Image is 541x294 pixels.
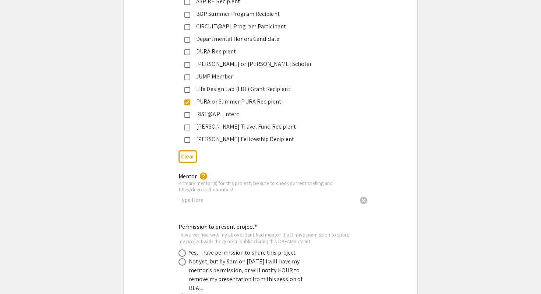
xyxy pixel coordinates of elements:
[190,10,345,18] div: BDP Summer Program Recipient
[6,261,31,288] iframe: Chat
[359,196,368,205] span: cancel
[190,85,345,94] div: Life Design Lab (LDL) Grant Recipient
[189,248,297,257] div: Yes, I have permission to share this project.
[178,172,197,180] mat-label: Mentor
[190,122,345,131] div: [PERSON_NAME] Travel Fund Recipient
[356,193,371,207] button: Clear
[190,110,345,119] div: RISE@APL Intern
[190,47,345,56] div: DURA Recipient
[178,231,351,244] div: I have verified with my above identified mentor that I have permission to share my project with t...
[190,97,345,106] div: PURA or Summer PURA Recipient
[178,150,197,162] button: Clear
[190,22,345,31] div: CIRCUIT@APL Program Participant
[178,196,356,204] input: Type Here
[190,60,345,69] div: [PERSON_NAME] or [PERSON_NAME] Scholar
[178,223,257,231] mat-label: Permission to present project
[190,35,345,43] div: Departmental Honors Candidate
[189,257,318,293] div: Not yet, but by 9am on [DATE] I will have my mentor's permission, or will notify HOUR to remove m...
[190,135,345,144] div: [PERSON_NAME] Fellowship Recipient
[178,180,356,193] div: Primary mentor(s) for this project; be sure to check correct spelling and titles/degrees/honorifics!
[199,172,208,181] mat-icon: help
[190,72,345,81] div: JUMP Member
